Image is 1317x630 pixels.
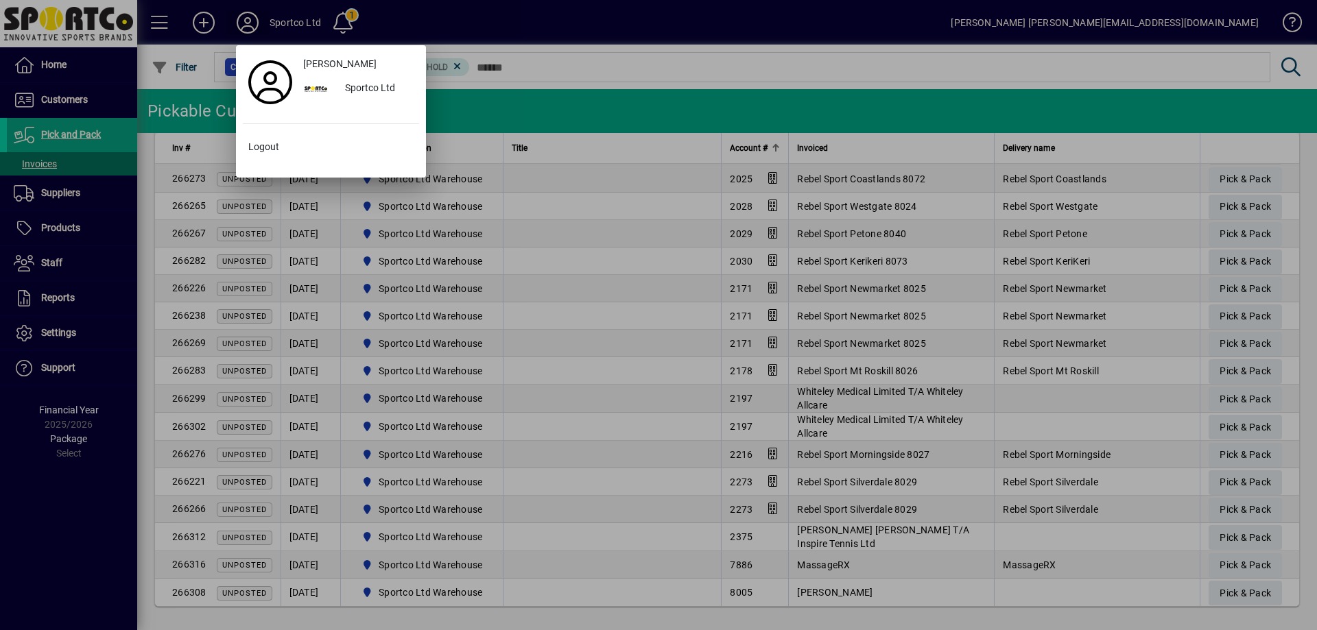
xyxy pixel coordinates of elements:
span: [PERSON_NAME] [303,57,377,71]
div: Sportco Ltd [334,77,419,101]
a: [PERSON_NAME] [298,52,419,77]
a: Profile [243,70,298,95]
button: Logout [243,135,419,160]
span: Logout [248,140,279,154]
button: Sportco Ltd [298,77,419,101]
